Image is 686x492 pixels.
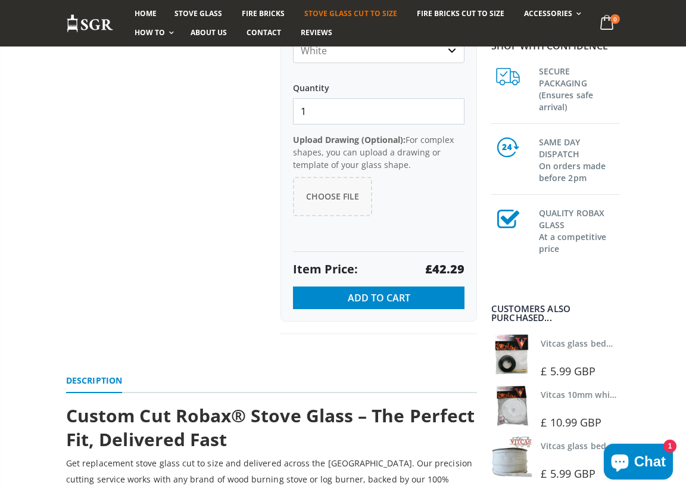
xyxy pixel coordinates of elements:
a: About us [182,23,236,42]
span: 0 [610,14,620,24]
strong: Custom Cut Robax® Stove Glass – The Perfect Fit, Delivered Fast [66,403,475,452]
img: Vitcas white rope, glue and gloves kit 10mm [491,385,532,426]
a: Fire Bricks Cut To Size [408,4,513,23]
strong: £42.29 [425,261,464,278]
h3: SAME DAY DISPATCH On orders made before 2pm [539,134,620,184]
span: How To [135,27,165,38]
button: Add to Cart [293,287,464,309]
span: Stove Glass Cut To Size [304,8,397,18]
img: Vitcas stove glass bedding in tape [491,334,532,375]
span: Fire Bricks Cut To Size [417,8,504,18]
strong: Upload Drawing (Optional): [293,134,406,145]
span: Stove Glass [174,8,222,18]
h3: SECURE PACKAGING (Ensures safe arrival) [539,63,620,113]
a: Fire Bricks [233,4,294,23]
inbox-online-store-chat: Shopify online store chat [600,444,676,482]
span: Item Price: [293,261,358,278]
span: Add to Cart [348,291,410,304]
a: Accessories [515,4,587,23]
span: £ 5.99 GBP [541,364,595,378]
a: How To [126,23,180,42]
span: Home [135,8,157,18]
label: Quantity [293,72,464,94]
span: £ 10.99 GBP [541,415,601,429]
a: Home [126,4,166,23]
span: Fire Bricks [242,8,285,18]
a: 0 [595,12,620,35]
a: Stove Glass [166,4,231,23]
div: Customers also purchased... [491,304,620,322]
img: Stove Glass Replacement [66,14,114,33]
a: Stove Glass Cut To Size [295,4,406,23]
span: Contact [247,27,281,38]
span: Accessories [524,8,572,18]
img: Vitcas stove glass bedding in tape [491,437,532,477]
button: Choose File [293,177,372,216]
a: Contact [238,23,290,42]
a: Description [66,369,122,393]
span: Reviews [301,27,332,38]
a: Reviews [292,23,341,42]
span: Choose File [306,191,359,202]
span: £ 5.99 GBP [541,466,595,481]
span: About us [191,27,227,38]
h3: QUALITY ROBAX GLASS At a competitive price [539,205,620,255]
p: For complex shapes, you can upload a drawing or template of your glass shape. [293,133,464,171]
